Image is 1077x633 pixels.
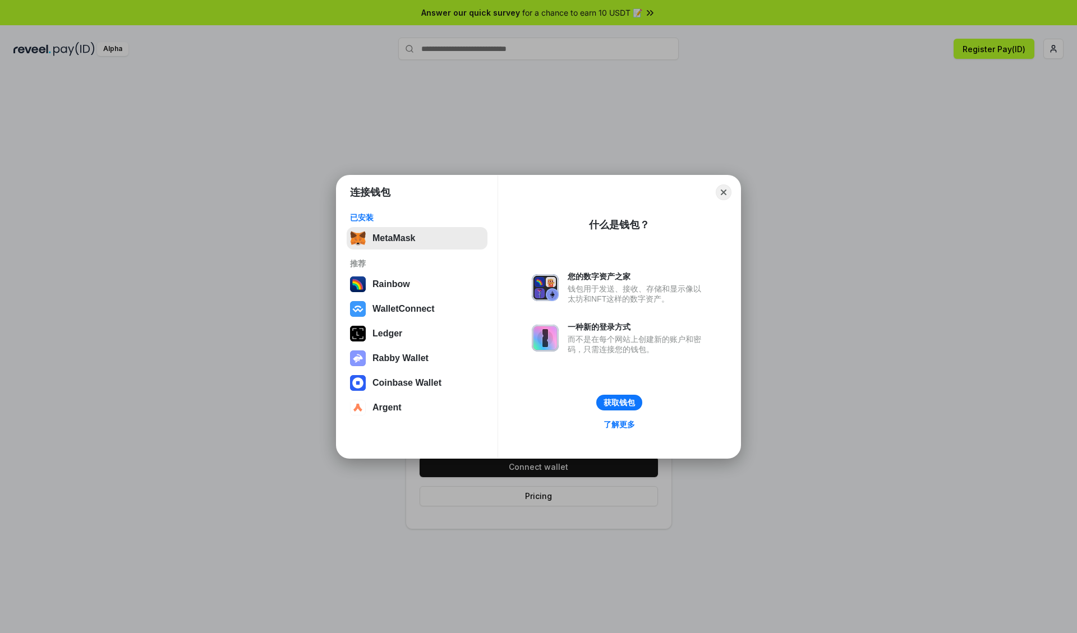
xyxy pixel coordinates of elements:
[347,396,487,419] button: Argent
[350,186,390,199] h1: 连接钱包
[350,375,366,391] img: svg+xml,%3Csvg%20width%3D%2228%22%20height%3D%2228%22%20viewBox%3D%220%200%2028%2028%22%20fill%3D...
[372,304,435,314] div: WalletConnect
[350,212,484,223] div: 已安装
[372,378,441,388] div: Coinbase Wallet
[347,273,487,295] button: Rainbow
[350,301,366,317] img: svg+xml,%3Csvg%20width%3D%2228%22%20height%3D%2228%22%20viewBox%3D%220%200%2028%2028%22%20fill%3D...
[347,372,487,394] button: Coinbase Wallet
[372,403,402,413] div: Argent
[568,334,707,354] div: 而不是在每个网站上创建新的账户和密码，只需连接您的钱包。
[604,419,635,429] div: 了解更多
[568,322,707,332] div: 一种新的登录方式
[589,218,650,232] div: 什么是钱包？
[532,274,559,301] img: svg+xml,%3Csvg%20xmlns%3D%22http%3A%2F%2Fwww.w3.org%2F2000%2Fsvg%22%20fill%3D%22none%22%20viewBox...
[350,276,366,292] img: svg+xml,%3Csvg%20width%3D%22120%22%20height%3D%22120%22%20viewBox%3D%220%200%20120%20120%22%20fil...
[372,329,402,339] div: Ledger
[347,227,487,249] button: MetaMask
[372,353,429,363] div: Rabby Wallet
[347,322,487,345] button: Ledger
[596,395,642,410] button: 获取钱包
[347,347,487,369] button: Rabby Wallet
[532,325,559,352] img: svg+xml,%3Csvg%20xmlns%3D%22http%3A%2F%2Fwww.w3.org%2F2000%2Fsvg%22%20fill%3D%22none%22%20viewBox...
[568,284,707,304] div: 钱包用于发送、接收、存储和显示像以太坊和NFT这样的数字资产。
[350,400,366,415] img: svg+xml,%3Csvg%20width%3D%2228%22%20height%3D%2228%22%20viewBox%3D%220%200%2028%2028%22%20fill%3D...
[350,258,484,269] div: 推荐
[568,271,707,281] div: 您的数字资产之家
[350,350,366,366] img: svg+xml,%3Csvg%20xmlns%3D%22http%3A%2F%2Fwww.w3.org%2F2000%2Fsvg%22%20fill%3D%22none%22%20viewBox...
[716,184,731,200] button: Close
[372,279,410,289] div: Rainbow
[372,233,415,243] div: MetaMask
[350,326,366,341] img: svg+xml,%3Csvg%20xmlns%3D%22http%3A%2F%2Fwww.w3.org%2F2000%2Fsvg%22%20width%3D%2228%22%20height%3...
[347,298,487,320] button: WalletConnect
[597,417,642,432] a: 了解更多
[350,230,366,246] img: svg+xml,%3Csvg%20fill%3D%22none%22%20height%3D%2233%22%20viewBox%3D%220%200%2035%2033%22%20width%...
[604,398,635,408] div: 获取钱包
